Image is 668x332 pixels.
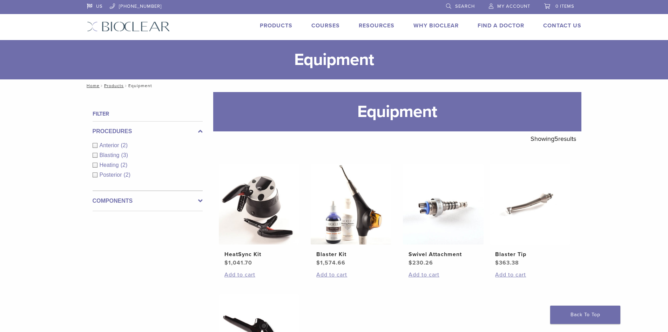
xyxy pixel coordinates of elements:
[455,4,475,9] span: Search
[100,162,121,168] span: Heating
[224,271,294,279] a: Add to cart: “HeatSync Kit”
[310,164,392,267] a: Blaster KitBlaster Kit $1,574.66
[260,22,292,29] a: Products
[224,259,228,266] span: $
[403,164,484,245] img: Swivel Attachment
[82,79,587,92] nav: Equipment
[495,259,519,266] bdi: 363.38
[311,22,340,29] a: Courses
[218,164,300,267] a: HeatSync KitHeatSync Kit $1,041.70
[100,84,104,87] span: /
[409,259,433,266] bdi: 230.26
[316,271,386,279] a: Add to cart: “Blaster Kit”
[495,250,565,259] h2: Blaster Tip
[490,164,570,245] img: Blaster Tip
[316,259,320,266] span: $
[409,250,478,259] h2: Swivel Attachment
[495,271,565,279] a: Add to cart: “Blaster Tip”
[497,4,530,9] span: My Account
[224,259,252,266] bdi: 1,041.70
[104,83,124,88] a: Products
[478,22,524,29] a: Find A Doctor
[213,92,581,131] h1: Equipment
[311,164,391,245] img: Blaster Kit
[100,152,121,158] span: Blasting
[554,135,558,143] span: 5
[550,306,620,324] a: Back To Top
[124,84,128,87] span: /
[403,164,484,267] a: Swivel AttachmentSwivel Attachment $230.26
[413,22,459,29] a: Why Bioclear
[555,4,574,9] span: 0 items
[93,197,203,205] label: Components
[531,131,576,146] p: Showing results
[316,250,386,259] h2: Blaster Kit
[121,152,128,158] span: (3)
[100,142,121,148] span: Anterior
[93,127,203,136] label: Procedures
[100,172,124,178] span: Posterior
[121,142,128,148] span: (2)
[409,271,478,279] a: Add to cart: “Swivel Attachment”
[121,162,128,168] span: (2)
[93,110,203,118] h4: Filter
[224,250,294,259] h2: HeatSync Kit
[489,164,571,267] a: Blaster TipBlaster Tip $363.38
[409,259,412,266] span: $
[543,22,581,29] a: Contact Us
[495,259,499,266] span: $
[359,22,394,29] a: Resources
[85,83,100,88] a: Home
[316,259,345,266] bdi: 1,574.66
[219,164,299,245] img: HeatSync Kit
[87,21,170,32] img: Bioclear
[124,172,131,178] span: (2)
